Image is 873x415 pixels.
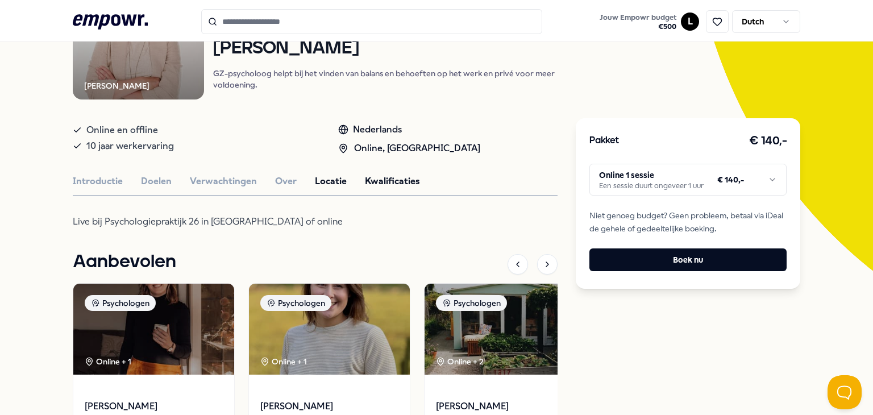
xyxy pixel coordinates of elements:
[260,295,331,311] div: Psychologen
[73,174,123,189] button: Introductie
[249,284,410,375] img: package image
[436,355,484,368] div: Online + 2
[436,399,574,414] span: [PERSON_NAME]
[73,284,234,375] img: package image
[85,355,131,368] div: Online + 1
[828,375,862,409] iframe: Help Scout Beacon - Open
[213,39,558,59] h1: [PERSON_NAME]
[315,174,347,189] button: Locatie
[425,284,585,375] img: package image
[600,22,676,31] span: € 500
[84,80,149,92] div: [PERSON_NAME]
[338,141,480,156] div: Online, [GEOGRAPHIC_DATA]
[190,174,257,189] button: Verwachtingen
[73,248,176,276] h1: Aanbevolen
[595,10,681,34] a: Jouw Empowr budget€500
[681,13,699,31] button: L
[86,138,174,154] span: 10 jaar werkervaring
[436,295,507,311] div: Psychologen
[597,11,679,34] button: Jouw Empowr budget€500
[201,9,542,34] input: Search for products, categories or subcategories
[589,134,619,148] h3: Pakket
[365,174,420,189] button: Kwalificaties
[589,248,787,271] button: Boek nu
[85,399,223,414] span: [PERSON_NAME]
[338,122,480,137] div: Nederlands
[275,174,297,189] button: Over
[749,132,787,150] h3: € 140,-
[86,122,158,138] span: Online en offline
[85,295,156,311] div: Psychologen
[141,174,172,189] button: Doelen
[260,399,398,414] span: [PERSON_NAME]
[589,209,787,235] span: Niet genoeg budget? Geen probleem, betaal via iDeal de gehele of gedeeltelijke boeking.
[213,68,558,90] p: GZ-psycholoog helpt bij het vinden van balans en behoeften op het werk en privé voor meer voldoen...
[73,214,442,230] p: Live bij Psychologiepraktijk 26 in [GEOGRAPHIC_DATA] of online
[600,13,676,22] span: Jouw Empowr budget
[260,355,307,368] div: Online + 1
